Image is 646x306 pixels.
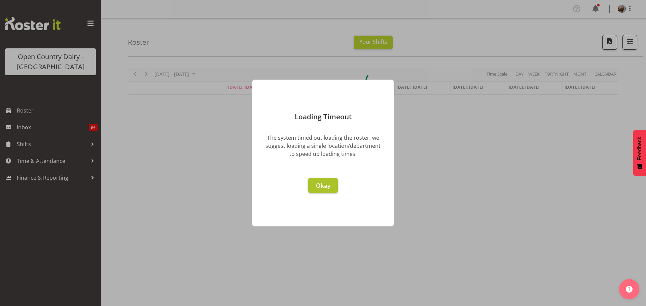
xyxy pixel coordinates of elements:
[308,178,338,193] button: Okay
[316,181,330,189] span: Okay
[626,286,633,293] img: help-xxl-2.png
[259,113,387,120] p: Loading Timeout
[637,137,643,160] span: Feedback
[262,134,384,158] div: The system timed out loading the roster, we suggest loading a single location/department to speed...
[633,130,646,176] button: Feedback - Show survey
